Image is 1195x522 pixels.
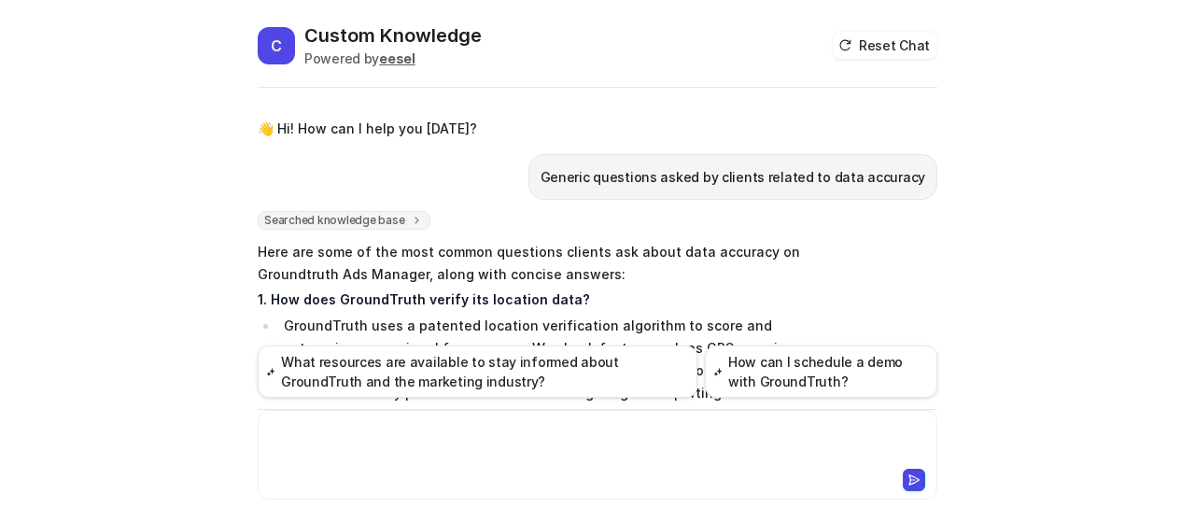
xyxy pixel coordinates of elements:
div: Powered by [304,49,482,68]
button: How can I schedule a demo with GroundTruth? [705,346,937,398]
strong: 1. How does GroundTruth verify its location data? [258,291,590,307]
span: Searched knowledge base [258,211,430,230]
span: C [258,27,295,64]
button: Reset Chat [833,32,937,59]
p: Generic questions asked by clients related to data accuracy [541,166,925,189]
p: 👋 Hi! How can I help you [DATE]? [258,118,477,140]
button: What resources are available to stay informed about GroundTruth and the marketing industry? [258,346,697,398]
b: eesel [379,50,415,66]
li: GroundTruth uses a patented location verification algorithm to score and categorize every signal ... [278,315,804,427]
p: Here are some of the most common questions clients ask about data accuracy on Groundtruth Ads Man... [258,241,804,286]
h2: Custom Knowledge [304,22,482,49]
